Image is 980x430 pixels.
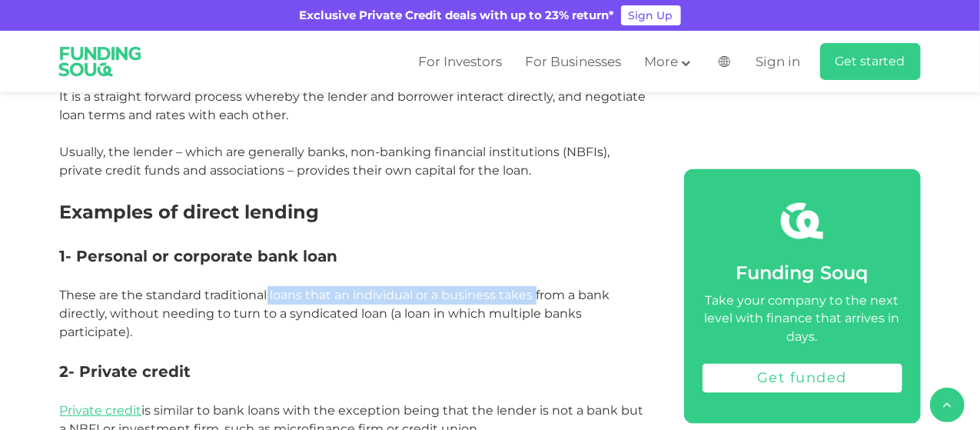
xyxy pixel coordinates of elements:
span: Funding Souq [736,262,869,284]
a: Get funded [703,364,902,393]
span: Examples of direct lending [60,201,320,223]
span: More [644,54,678,69]
img: Logo [48,34,152,89]
a: Sign in [752,49,801,75]
span: 2- Private credit [60,362,191,381]
a: For Investors [414,49,506,75]
a: Sign Up [621,5,681,25]
img: fsicon [781,200,823,242]
span: Get started [835,54,905,68]
div: Take your company to the next level with finance that arrives in days. [703,292,902,347]
button: back [930,388,965,422]
img: SA Flag [719,56,730,67]
span: These are the standard traditional loans that an individual or a business takes from a bank direc... [60,288,610,339]
a: For Businesses [521,49,625,75]
span: Sign in [756,54,801,69]
a: Private credit [60,403,142,418]
span: 1- Personal or corporate bank loan [60,247,338,265]
div: Exclusive Private Credit deals with up to 23% return* [300,7,615,25]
